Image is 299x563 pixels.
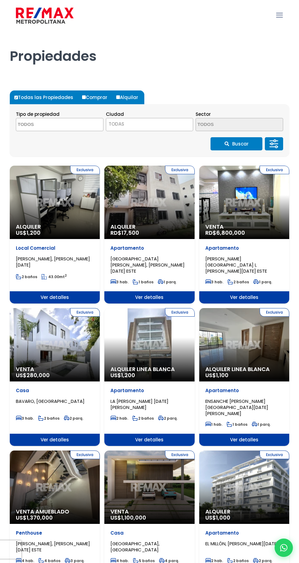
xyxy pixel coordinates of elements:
[13,90,79,104] label: Todas las Propiedades
[16,245,94,251] p: Local Comercial
[110,540,160,553] span: [GEOGRAPHIC_DATA], [GEOGRAPHIC_DATA]
[227,422,247,427] span: 1 baños
[16,366,94,372] span: Venta
[16,6,74,25] img: remax-metropolitana-logo
[110,224,188,230] span: Alquiler
[110,229,139,237] span: RD$
[81,90,113,104] label: Comprar
[70,308,100,317] span: Exclusiva
[133,279,153,285] span: 1 baños
[110,514,146,521] span: US$
[16,256,90,268] span: [PERSON_NAME], [PERSON_NAME][DATE]
[104,308,194,446] a: Exclusiva Alquiler Linea Blanca US$1,200 Apartamento LA [PERSON_NAME] [DATE][PERSON_NAME] 2 hab. ...
[205,422,222,427] span: 1 hab.
[104,166,194,304] a: Exclusiva Alquiler RD$17,500 Apartamento [GEOGRAPHIC_DATA][PERSON_NAME], [PERSON_NAME][DATE] ESTE...
[205,366,283,372] span: Alquiler Linea Blanca
[110,398,168,410] span: LA [PERSON_NAME] [DATE][PERSON_NAME]
[165,451,195,459] span: Exclusiva
[110,366,188,372] span: Alquiler Linea Blanca
[16,371,50,379] span: US$
[205,388,283,394] p: Apartamento
[48,274,59,279] span: 43.00
[109,121,124,127] span: TODAS
[16,118,75,131] textarea: Search
[121,514,146,521] span: 1,100,000
[27,229,41,237] span: 1,200
[106,111,124,117] span: Ciudad
[16,540,90,553] span: [PERSON_NAME], [PERSON_NAME][DATE] ESTE
[16,229,41,237] span: US$
[260,451,289,459] span: Exclusiva
[106,120,193,128] span: TODAS
[205,398,268,417] span: ENSANCHE [PERSON_NAME][GEOGRAPHIC_DATA][DATE][PERSON_NAME]
[110,256,185,274] span: [GEOGRAPHIC_DATA][PERSON_NAME], [PERSON_NAME][DATE] ESTE
[104,291,194,304] span: Ver detalles
[41,274,67,279] span: mt
[27,371,50,379] span: 280,000
[165,166,195,174] span: Exclusiva
[211,137,262,150] button: Buscar
[16,509,94,515] span: Venta Amueblado
[205,514,230,521] span: US$
[199,291,289,304] span: Ver detalles
[205,224,283,230] span: Venta
[10,31,289,64] h1: Propiedades
[121,371,135,379] span: 1,200
[158,279,177,285] span: 1 parq.
[115,90,144,104] label: Alquilar
[228,279,249,285] span: 2 baños
[205,540,278,547] span: EL MILLÓN, [PERSON_NAME][DATE]
[10,291,100,304] span: Ver detalles
[274,10,285,20] a: mobile menu
[16,274,37,279] span: 2 baños
[132,416,154,421] span: 2 baños
[196,111,211,117] span: Sector
[110,245,188,251] p: Apartamento
[16,388,94,394] p: Casa
[110,279,128,285] span: 3 hab.
[16,398,85,404] span: BAVARO, [GEOGRAPHIC_DATA]
[70,451,100,459] span: Exclusiva
[205,229,245,237] span: RD$
[205,245,283,251] p: Apartamento
[70,166,100,174] span: Exclusiva
[199,166,289,304] a: Exclusiva Venta RD$6,800,000 Apartamento [PERSON_NAME][GEOGRAPHIC_DATA] I, [PERSON_NAME][DATE] ES...
[116,95,120,99] input: Alquilar
[110,416,128,421] span: 2 hab.
[10,166,100,304] a: Exclusiva Alquiler US$1,200 Local Comercial [PERSON_NAME], [PERSON_NAME][DATE] 2 baños 43.00mt2 V...
[16,416,34,421] span: 3 hab.
[252,422,271,427] span: 1 parq.
[104,434,194,446] span: Ver detalles
[110,371,135,379] span: US$
[16,530,94,536] p: Penthouse
[121,229,139,237] span: 17,500
[216,371,229,379] span: 1,100
[216,514,230,521] span: 1,000
[199,308,289,446] a: Exclusiva Alquiler Linea Blanca US$1,100 Apartamento ENSANCHE [PERSON_NAME][GEOGRAPHIC_DATA][DATE...
[205,371,229,379] span: US$
[106,118,193,131] span: TODAS
[16,224,94,230] span: Alquiler
[82,95,86,99] input: Comprar
[205,279,223,285] span: 3 hab.
[110,530,188,536] p: Casa
[196,118,255,131] textarea: Search
[216,229,245,237] span: 6,800,000
[205,509,283,515] span: Alquiler
[110,388,188,394] p: Apartamento
[14,96,18,99] input: Todas las Propiedades
[16,514,53,521] span: US$
[64,416,83,421] span: 2 parq.
[38,416,59,421] span: 2 baños
[253,279,272,285] span: 1 parq.
[205,256,267,274] span: [PERSON_NAME][GEOGRAPHIC_DATA] I, [PERSON_NAME][DATE] ESTE
[199,434,289,446] span: Ver detalles
[205,530,283,536] p: Apartamento
[27,514,53,521] span: 1,370,000
[65,273,67,278] sup: 2
[158,416,178,421] span: 2 parq.
[16,111,59,117] span: Tipo de propiedad
[110,509,188,515] span: Venta
[10,308,100,446] a: Exclusiva Venta US$280,000 Casa BAVARO, [GEOGRAPHIC_DATA] 3 hab. 2 baños 2 parq. Ver detalles
[165,308,195,317] span: Exclusiva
